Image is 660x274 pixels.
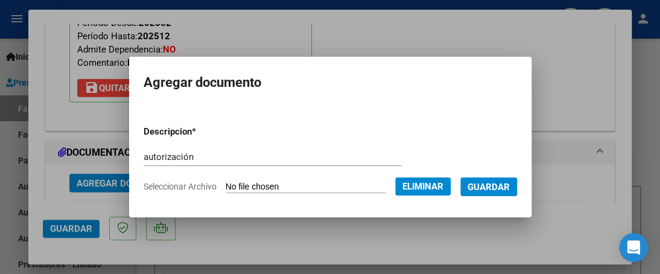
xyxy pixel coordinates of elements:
div: Open Intercom Messenger [619,233,648,262]
p: Descripcion [144,125,256,139]
button: Eliminar [395,177,451,196]
button: Guardar [460,177,517,196]
h2: Agregar documento [144,71,517,94]
span: Eliminar [402,181,443,192]
span: Seleccionar Archivo [144,182,217,191]
span: Guardar [468,182,510,193]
